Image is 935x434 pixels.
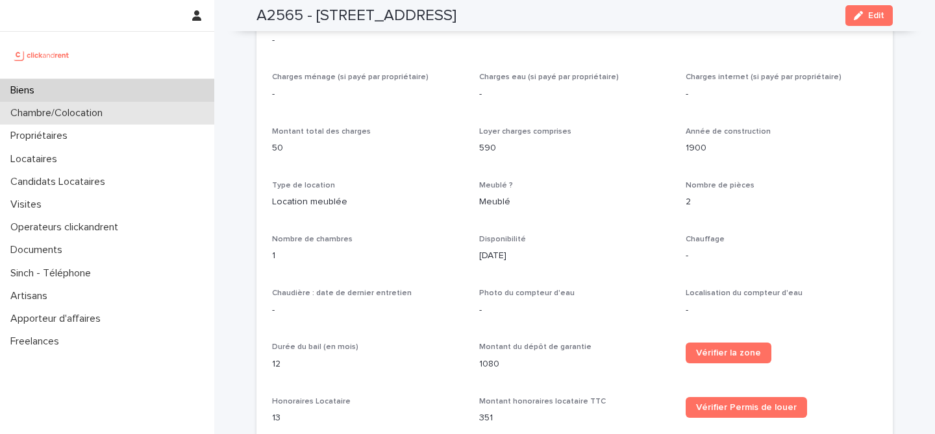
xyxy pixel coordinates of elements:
span: Type de location [272,182,335,189]
span: Vérifier Permis de louer [696,403,797,412]
p: - [479,88,671,101]
p: Sinch - Téléphone [5,267,101,280]
p: 2 [686,195,877,209]
p: Apporteur d'affaires [5,313,111,325]
p: 12 [272,357,464,371]
p: 590 [479,141,671,155]
p: Propriétaires [5,130,78,142]
p: - [686,249,877,263]
span: Edit [868,11,884,20]
span: Montant total des charges [272,128,371,136]
p: Location meublée [272,195,464,209]
span: Montant honoraires locataire TTC [479,398,606,405]
a: Vérifier la zone [686,343,771,363]
button: Edit [845,5,893,26]
p: 1900 [686,141,877,155]
p: Locataires [5,153,68,165]
h2: A2565 - [STREET_ADDRESS] [256,6,456,25]
span: Année de construction [686,128,771,136]
p: Biens [5,84,45,97]
span: Vérifier la zone [696,348,761,357]
p: Freelances [5,335,69,348]
span: Chaudière : date de dernier entretien [272,289,412,297]
p: Artisans [5,290,58,302]
a: Vérifier Permis de louer [686,397,807,418]
p: - [479,304,671,317]
span: Photo du compteur d'eau [479,289,575,297]
span: Loyer charges comprises [479,128,571,136]
p: 50 [272,141,464,155]
p: 351 [479,411,671,425]
span: Nombre de chambres [272,235,353,243]
p: Chambre/Colocation [5,107,113,119]
span: Disponibilité [479,235,526,243]
span: Durée du bail (en mois) [272,343,358,351]
span: Nombre de pièces [686,182,754,189]
span: Montant du dépôt de garantie [479,343,592,351]
p: - [686,88,877,101]
span: Charges internet (si payé par propriétaire) [686,73,841,81]
span: Charges eau (si payé par propriétaire) [479,73,619,81]
span: Localisation du compteur d'eau [686,289,803,297]
span: Meublé ? [479,182,513,189]
span: Honoraires Locataire [272,398,351,405]
p: 1080 [479,357,671,371]
p: - [686,304,877,317]
p: Operateurs clickandrent [5,221,129,234]
p: [DATE] [479,249,671,263]
p: - [272,34,464,47]
p: Documents [5,244,73,256]
span: Charges ménage (si payé par propriétaire) [272,73,429,81]
span: Chauffage [686,235,725,243]
p: - [272,88,464,101]
p: Meublé [479,195,671,209]
p: - [272,304,464,317]
p: 1 [272,249,464,263]
img: UCB0brd3T0yccxBKYDjQ [10,42,73,68]
p: Visites [5,199,52,211]
p: Candidats Locataires [5,176,116,188]
p: 13 [272,411,464,425]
